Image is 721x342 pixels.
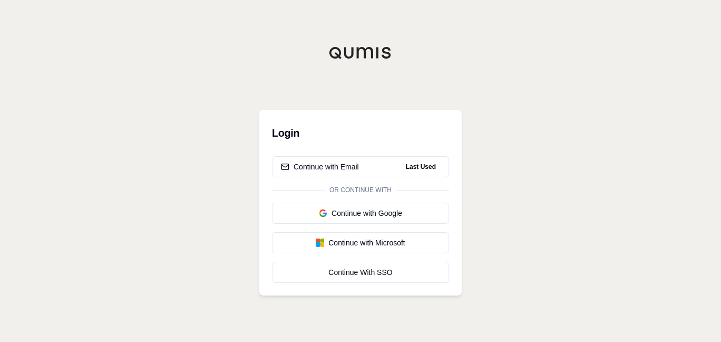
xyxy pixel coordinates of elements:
[281,237,440,248] div: Continue with Microsoft
[281,161,359,172] div: Continue with Email
[281,267,440,278] div: Continue With SSO
[281,208,440,218] div: Continue with Google
[272,203,449,224] button: Continue with Google
[272,232,449,253] button: Continue with Microsoft
[272,156,449,177] button: Continue with EmailLast Used
[272,262,449,283] a: Continue With SSO
[325,186,396,194] span: Or continue with
[272,122,449,144] h3: Login
[402,160,440,173] span: Last Used
[329,46,392,59] img: Qumis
